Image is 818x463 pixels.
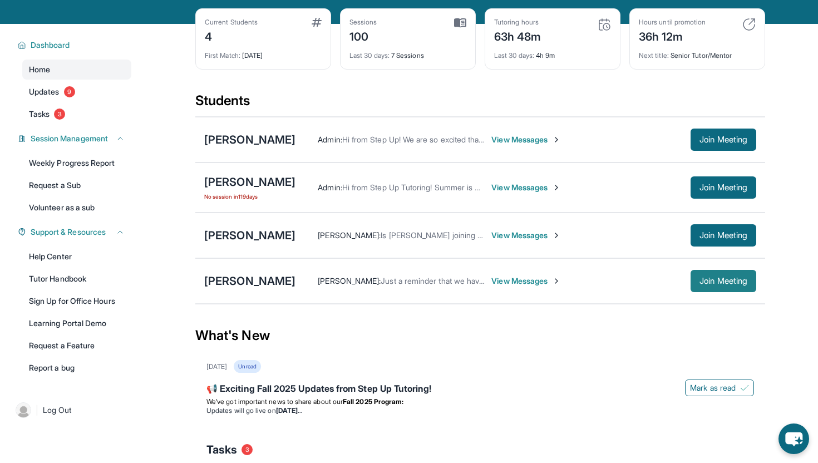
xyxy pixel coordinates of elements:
[742,18,756,31] img: card
[491,275,561,287] span: View Messages
[31,133,108,144] span: Session Management
[54,109,65,120] span: 3
[206,442,237,457] span: Tasks
[31,226,106,238] span: Support & Resources
[343,397,403,406] strong: Fall 2025 Program:
[204,132,295,147] div: [PERSON_NAME]
[26,226,125,238] button: Support & Resources
[491,230,561,241] span: View Messages
[318,276,381,285] span: [PERSON_NAME] :
[349,45,466,60] div: 7 Sessions
[454,18,466,28] img: card
[204,228,295,243] div: [PERSON_NAME]
[22,153,131,173] a: Weekly Progress Report
[36,403,38,417] span: |
[552,183,561,192] img: Chevron-Right
[494,27,541,45] div: 63h 48m
[685,380,754,396] button: Mark as read
[22,313,131,333] a: Learning Portal Demo
[206,382,754,397] div: 📢 Exciting Fall 2025 Updates from Step Up Tutoring!
[494,45,611,60] div: 4h 9m
[639,51,669,60] span: Next title :
[205,18,258,27] div: Current Students
[11,398,131,422] a: |Log Out
[691,176,756,199] button: Join Meeting
[349,18,377,27] div: Sessions
[318,183,342,192] span: Admin :
[206,362,227,371] div: [DATE]
[195,311,765,360] div: What's New
[204,273,295,289] div: [PERSON_NAME]
[699,184,747,191] span: Join Meeting
[349,51,390,60] span: Last 30 days :
[691,224,756,247] button: Join Meeting
[491,134,561,145] span: View Messages
[31,40,70,51] span: Dashboard
[740,383,749,392] img: Mark as read
[234,360,260,373] div: Unread
[204,174,295,190] div: [PERSON_NAME]
[381,230,548,240] span: Is [PERSON_NAME] joining the session [DATE]?
[552,277,561,285] img: Chevron-Right
[29,64,50,75] span: Home
[22,175,131,195] a: Request a Sub
[494,18,541,27] div: Tutoring hours
[318,135,342,144] span: Admin :
[690,382,736,393] span: Mark as read
[22,60,131,80] a: Home
[778,423,809,454] button: chat-button
[699,136,747,143] span: Join Meeting
[205,45,322,60] div: [DATE]
[26,133,125,144] button: Session Management
[16,402,31,418] img: user-img
[276,406,302,415] strong: [DATE]
[349,27,377,45] div: 100
[22,104,131,124] a: Tasks3
[494,51,534,60] span: Last 30 days :
[206,406,754,415] li: Updates will go live on
[206,397,343,406] span: We’ve got important news to share about our
[691,129,756,151] button: Join Meeting
[639,45,756,60] div: Senior Tutor/Mentor
[312,18,322,27] img: card
[204,192,295,201] span: No session in 119 days
[29,109,50,120] span: Tasks
[22,358,131,378] a: Report a bug
[491,182,561,193] span: View Messages
[43,405,72,416] span: Log Out
[381,276,575,285] span: Just a reminder that we have a session [DATE] at 7 pm!
[22,336,131,356] a: Request a Feature
[64,86,75,97] span: 9
[22,198,131,218] a: Volunteer as a sub
[552,135,561,144] img: Chevron-Right
[639,18,706,27] div: Hours until promotion
[195,92,765,116] div: Students
[691,270,756,292] button: Join Meeting
[598,18,611,31] img: card
[242,444,253,455] span: 3
[699,278,747,284] span: Join Meeting
[318,230,381,240] span: [PERSON_NAME] :
[699,232,747,239] span: Join Meeting
[22,82,131,102] a: Updates9
[22,269,131,289] a: Tutor Handbook
[26,40,125,51] button: Dashboard
[22,291,131,311] a: Sign Up for Office Hours
[29,86,60,97] span: Updates
[552,231,561,240] img: Chevron-Right
[205,51,240,60] span: First Match :
[639,27,706,45] div: 36h 12m
[205,27,258,45] div: 4
[22,247,131,267] a: Help Center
